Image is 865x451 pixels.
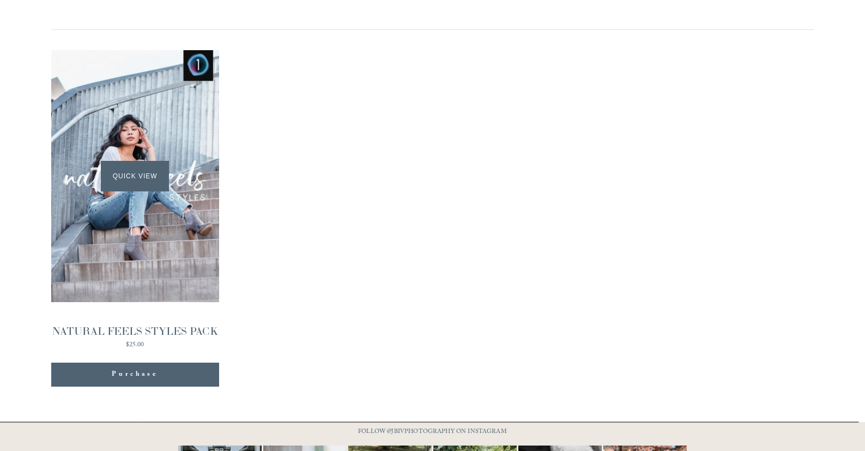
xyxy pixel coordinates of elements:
p: FOLLOW @JBIVPHOTOGRAPHY ON INSTAGRAM [337,426,528,438]
div: $25.00 [52,342,219,348]
span: Quick View [101,161,169,191]
a: NATURAL FEELS STYLES PACK [51,50,219,351]
span: Purchase [112,369,158,380]
div: NATURAL FEELS STYLES PACK [52,324,219,339]
button: Purchase [51,363,219,387]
